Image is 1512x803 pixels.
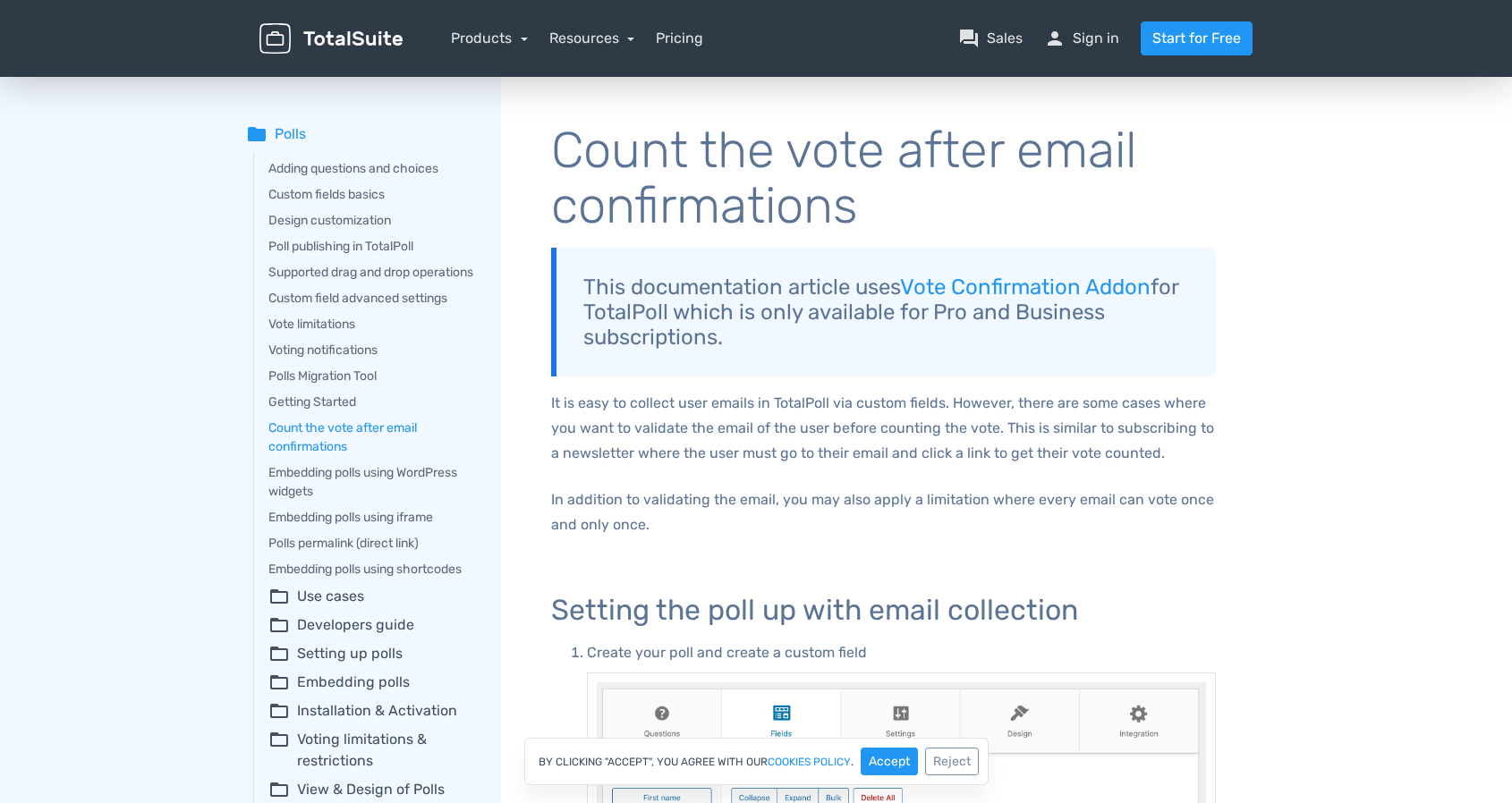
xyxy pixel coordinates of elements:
a: Design customization [268,211,476,230]
summary: folder_openEmbedding polls [268,672,476,693]
a: Getting Started [268,393,476,411]
a: Custom field advanced settings [268,289,476,308]
a: Vote Confirmation Addon [900,275,1151,300]
h1: Count the vote after email confirmations [551,123,1216,233]
button: Accept [861,748,918,775]
a: Embedding polls using shortcodes [268,560,476,579]
a: question_answerSales [958,28,1023,49]
a: Poll publishing in TotalPoll [268,237,476,256]
a: Vote limitations [268,315,476,334]
a: Voting notifications [268,341,476,359]
span: folder_open [268,643,290,664]
span: folder_open [268,779,290,800]
p: This documentation article uses for TotalPoll which is only available for Pro and Business subscr... [583,275,1189,350]
a: personSign in [1044,28,1119,49]
a: Resources [549,30,635,46]
summary: folderPolls [246,123,476,145]
a: Adding questions and choices [268,159,476,178]
a: Polls permalink (direct link) [268,534,476,553]
summary: folder_openUse cases [268,586,476,607]
summary: folder_openDevelopers guide [268,614,476,636]
span: folder_open [268,729,290,772]
a: Pricing [656,28,703,49]
span: folder [246,123,268,145]
h2: Setting the poll up with email collection [551,595,1216,626]
a: Count the vote after email confirmations [268,418,476,456]
a: Embedding polls using iframe [268,508,476,527]
div: By clicking "Accept", you agree with our . [524,738,989,785]
summary: folder_openSetting up polls [268,643,476,664]
span: folder_open [268,614,290,636]
a: Embedding polls using WordPress widgets [268,463,476,501]
p: Create your poll and create a custom field [587,640,1216,665]
p: In addition to validating the email, you may also apply a limitation where every email can vote o... [551,487,1216,537]
summary: folder_openVoting limitations & restrictions [268,729,476,772]
a: Start for Free [1141,21,1253,55]
span: person [1044,28,1066,49]
a: Products [451,30,528,46]
summary: folder_openInstallation & Activation [268,700,476,722]
p: It is easy to collect user emails in TotalPoll via custom fields. However, there are some cases w... [551,391,1216,466]
a: Supported drag and drop operations [268,263,476,282]
span: folder_open [268,672,290,693]
img: TotalSuite for WordPress [259,23,403,55]
span: folder_open [268,586,290,607]
summary: folder_openView & Design of Polls [268,779,476,800]
span: folder_open [268,700,290,722]
button: Reject [925,748,979,775]
a: Polls Migration Tool [268,367,476,385]
a: cookies policy [768,757,851,767]
a: Custom fields basics [268,185,476,204]
span: question_answer [958,28,980,49]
